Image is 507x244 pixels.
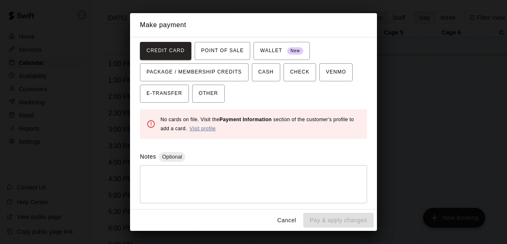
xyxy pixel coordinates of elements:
button: POINT OF SALE [195,42,250,60]
a: Visit profile [189,126,216,131]
label: Notes [140,153,156,160]
span: PACKAGE / MEMBERSHIP CREDITS [147,66,242,79]
span: Optional [159,154,185,160]
span: OTHER [199,87,218,100]
span: VENMO [326,66,346,79]
button: E-TRANSFER [140,85,189,103]
button: PACKAGE / MEMBERSHIP CREDITS [140,63,249,81]
span: WALLET [260,44,303,58]
span: E-TRANSFER [147,87,182,100]
button: CHECK [284,63,316,81]
span: New [287,46,303,57]
span: PAYMENT METHOD [140,32,191,38]
span: CREDIT CARD [147,44,185,58]
span: CHECK [290,66,309,79]
b: Payment Information [219,117,272,122]
button: CREDIT CARD [140,42,191,60]
span: No cards on file. Visit the section of the customer's profile to add a card. [160,117,354,131]
span: POINT OF SALE [201,44,244,58]
button: OTHER [192,85,225,103]
h2: Make payment [130,13,377,37]
button: CASH [252,63,280,81]
button: Cancel [274,213,300,228]
button: WALLET New [253,42,310,60]
button: VENMO [319,63,353,81]
span: CASH [258,66,274,79]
